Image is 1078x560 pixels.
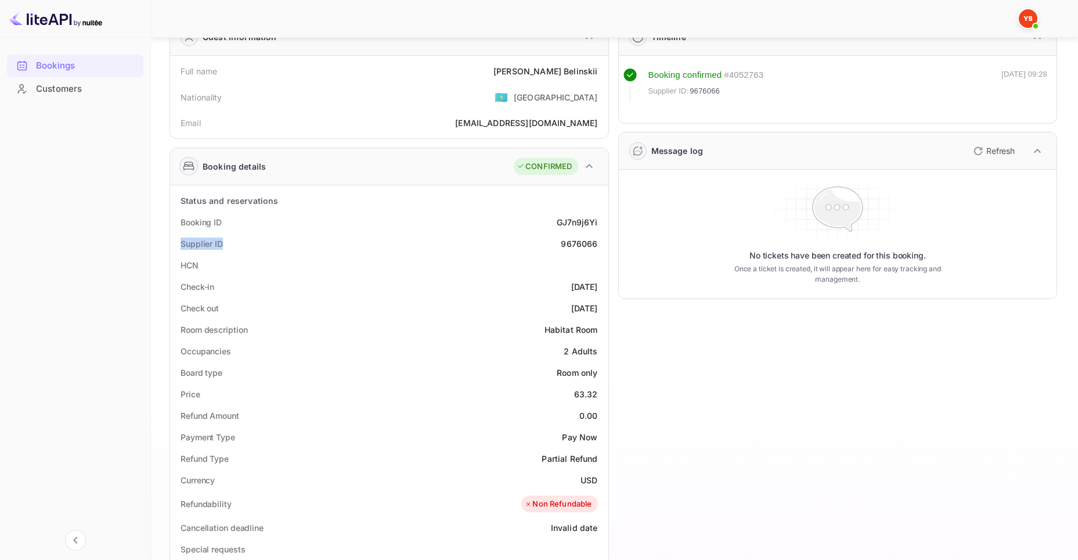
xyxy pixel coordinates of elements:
div: Board type [181,367,222,379]
div: Customers [36,82,138,96]
div: [DATE] [571,281,598,293]
div: Non Refundable [524,498,592,510]
div: [DATE] [571,302,598,314]
div: Booking details [203,160,266,173]
div: Booking confirmed [648,69,722,82]
div: Full name [181,65,217,77]
div: Status and reservations [181,195,278,207]
div: 63.32 [574,388,598,400]
span: 9676066 [690,85,720,97]
div: Customers [7,78,143,100]
a: Customers [7,78,143,99]
div: Room only [557,367,597,379]
div: [EMAIL_ADDRESS][DOMAIN_NAME] [455,117,597,129]
div: Special requests [181,543,245,555]
div: Habitat Room [545,324,598,336]
a: Bookings [7,55,143,76]
img: LiteAPI logo [9,9,102,28]
div: Room description [181,324,247,336]
div: Supplier ID [181,238,223,250]
div: Check out [181,302,219,314]
div: Email [181,117,201,129]
div: Partial Refund [542,453,597,465]
p: Refresh [986,145,1015,157]
p: No tickets have been created for this booking. [749,250,926,261]
div: Refundability [181,498,232,510]
div: Nationality [181,91,222,103]
div: Invalid date [551,522,598,534]
div: Bookings [36,59,138,73]
div: Price [181,388,200,400]
div: # 4052763 [724,69,763,82]
button: Collapse navigation [65,530,86,551]
div: Currency [181,474,215,486]
div: Occupancies [181,345,231,357]
div: Refund Amount [181,410,239,422]
div: Pay Now [562,431,597,443]
span: United States [495,87,508,107]
div: [GEOGRAPHIC_DATA] [514,91,598,103]
span: Supplier ID: [648,85,689,97]
div: [DATE] 09:28 [1001,69,1047,102]
div: 0.00 [579,410,598,422]
div: Check-in [181,281,214,293]
div: Cancellation deadline [181,522,264,534]
div: Booking ID [181,216,222,228]
div: HCN [181,259,199,271]
p: Once a ticket is created, it will appear here for easy tracking and management. [720,264,956,285]
img: Yandex Support [1019,9,1037,28]
div: USD [581,474,597,486]
div: Refund Type [181,453,229,465]
div: 2 Adults [564,345,597,357]
button: Refresh [967,142,1019,160]
div: 9676066 [561,238,597,250]
div: [PERSON_NAME] Belinskii [493,65,597,77]
div: Payment Type [181,431,235,443]
div: Bookings [7,55,143,77]
div: Message log [651,145,704,157]
div: CONFIRMED [517,161,572,173]
div: GJ7n9j6Yi [557,216,597,228]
